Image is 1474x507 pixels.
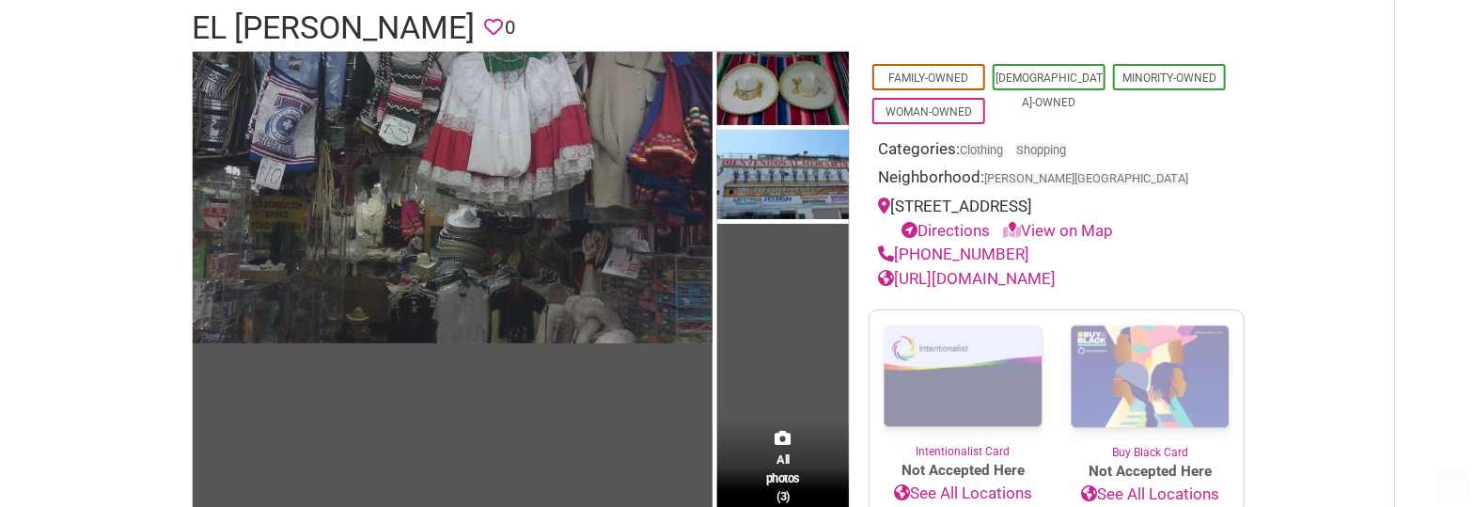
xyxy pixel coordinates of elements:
a: [PHONE_NUMBER] [878,245,1029,263]
img: El Mercado [717,52,849,130]
a: Directions [902,221,990,240]
a: See All Locations [870,482,1057,506]
span: All photos (3) [766,451,800,504]
img: El Mercado [717,130,849,224]
img: Buy Black Card [1057,310,1244,444]
span: Not Accepted Here [1057,461,1244,483]
div: [STREET_ADDRESS] [878,195,1235,243]
div: Categories: [878,137,1235,166]
span: [PERSON_NAME][GEOGRAPHIC_DATA] [984,173,1188,185]
a: View on Map [1003,221,1113,240]
a: Shopping [1016,143,1066,157]
h1: El [PERSON_NAME] [192,6,475,51]
span: 0 [505,13,515,42]
img: Intentionalist Card [870,310,1057,443]
div: Scroll Back to Top [1436,469,1469,502]
a: Minority-Owned [1122,71,1216,85]
a: See All Locations [1057,483,1244,507]
span: Not Accepted Here [870,460,1057,482]
a: Family-Owned [889,71,969,85]
a: Clothing [960,143,1003,157]
div: Neighborhood: [878,166,1235,195]
a: [DEMOGRAPHIC_DATA]-Owned [996,71,1103,109]
a: Intentionalist Card [870,310,1057,460]
img: El Mercado [193,52,713,344]
a: Woman-Owned [886,105,972,119]
a: [URL][DOMAIN_NAME] [878,269,1056,288]
a: Buy Black Card [1057,310,1244,461]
